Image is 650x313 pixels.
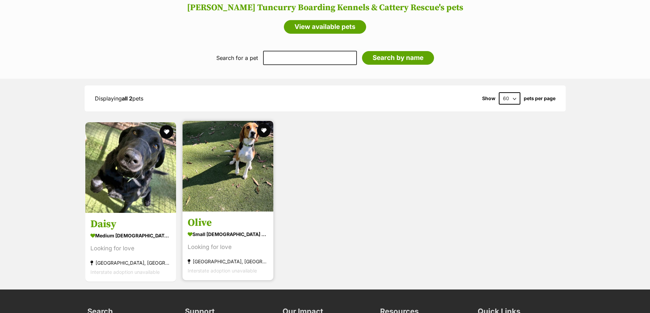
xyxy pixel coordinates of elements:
[188,230,268,239] div: small [DEMOGRAPHIC_DATA] Dog
[183,212,273,281] a: Olive small [DEMOGRAPHIC_DATA] Dog Looking for love [GEOGRAPHIC_DATA], [GEOGRAPHIC_DATA] Intersta...
[160,125,173,139] button: favourite
[183,121,273,212] img: Olive
[257,124,271,137] button: favourite
[362,51,434,65] input: Search by name
[188,217,268,230] h3: Olive
[90,259,171,268] div: [GEOGRAPHIC_DATA], [GEOGRAPHIC_DATA]
[90,218,171,231] h3: Daisy
[95,95,143,102] span: Displaying pets
[482,96,495,101] span: Show
[524,96,555,101] label: pets per page
[188,243,268,252] div: Looking for love
[90,269,160,275] span: Interstate adoption unavailable
[122,95,132,102] strong: all 2
[216,55,258,61] label: Search for a pet
[90,231,171,241] div: medium [DEMOGRAPHIC_DATA] Dog
[188,257,268,266] div: [GEOGRAPHIC_DATA], [GEOGRAPHIC_DATA]
[90,244,171,253] div: Looking for love
[284,20,366,34] a: View available pets
[7,3,643,13] h2: [PERSON_NAME] Tuncurry Boarding Kennels & Cattery Rescue's pets
[188,268,257,274] span: Interstate adoption unavailable
[85,213,176,282] a: Daisy medium [DEMOGRAPHIC_DATA] Dog Looking for love [GEOGRAPHIC_DATA], [GEOGRAPHIC_DATA] Interst...
[85,122,176,213] img: Daisy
